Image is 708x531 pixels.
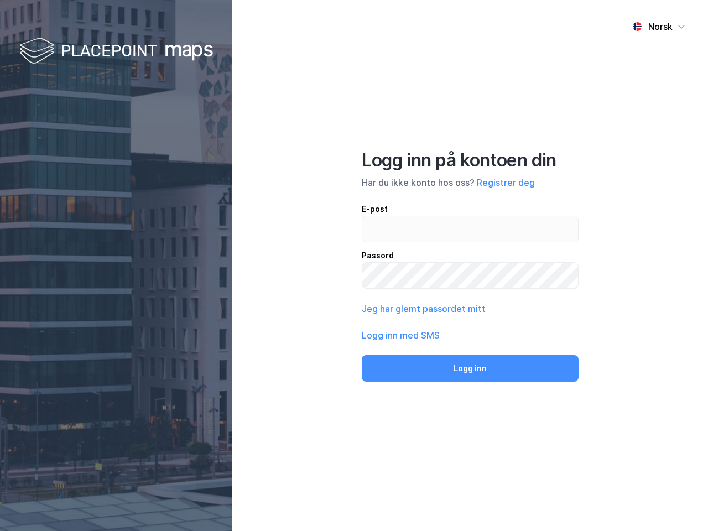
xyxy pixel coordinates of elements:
iframe: Chat Widget [653,478,708,531]
div: Passord [362,249,579,262]
div: Norsk [648,20,673,33]
button: Jeg har glemt passordet mitt [362,302,486,315]
button: Logg inn med SMS [362,329,440,342]
div: E-post [362,202,579,216]
button: Logg inn [362,355,579,382]
div: Logg inn på kontoen din [362,149,579,171]
img: logo-white.f07954bde2210d2a523dddb988cd2aa7.svg [19,35,213,68]
button: Registrer deg [477,176,535,189]
div: Har du ikke konto hos oss? [362,176,579,189]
